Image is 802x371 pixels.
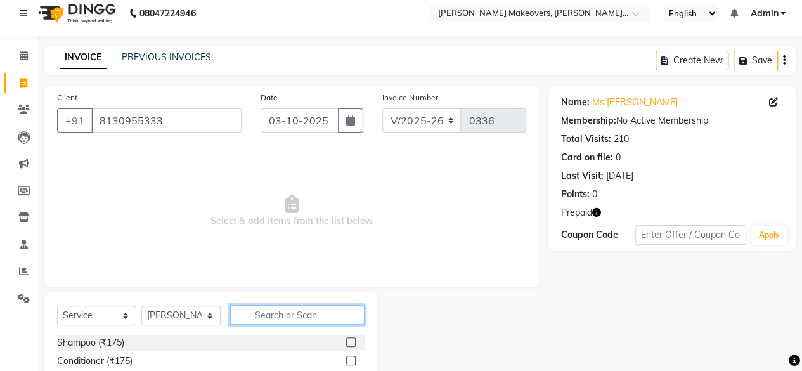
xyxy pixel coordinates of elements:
[122,51,211,63] a: PREVIOUS INVOICES
[561,96,590,109] div: Name:
[561,114,616,127] div: Membership:
[592,188,597,201] div: 0
[606,169,633,183] div: [DATE]
[57,92,77,103] label: Client
[561,188,590,201] div: Points:
[561,114,783,127] div: No Active Membership
[561,151,613,164] div: Card on file:
[750,7,778,20] span: Admin
[734,51,778,70] button: Save
[656,51,728,70] button: Create New
[616,151,621,164] div: 0
[57,108,93,133] button: +91
[751,226,787,245] button: Apply
[91,108,242,133] input: Search by Name/Mobile/Email/Code
[57,336,124,349] div: Shampoo (₹175)
[561,228,635,242] div: Coupon Code
[382,92,437,103] label: Invoice Number
[261,92,278,103] label: Date
[614,133,629,146] div: 210
[57,355,133,368] div: Conditioner (₹175)
[60,46,107,69] a: INVOICE
[635,225,746,245] input: Enter Offer / Coupon Code
[561,133,611,146] div: Total Visits:
[230,305,365,325] input: Search or Scan
[561,206,592,219] span: Prepaid
[57,148,526,275] span: Select & add items from the list below
[592,96,678,109] a: Ms [PERSON_NAME]
[561,169,604,183] div: Last Visit:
